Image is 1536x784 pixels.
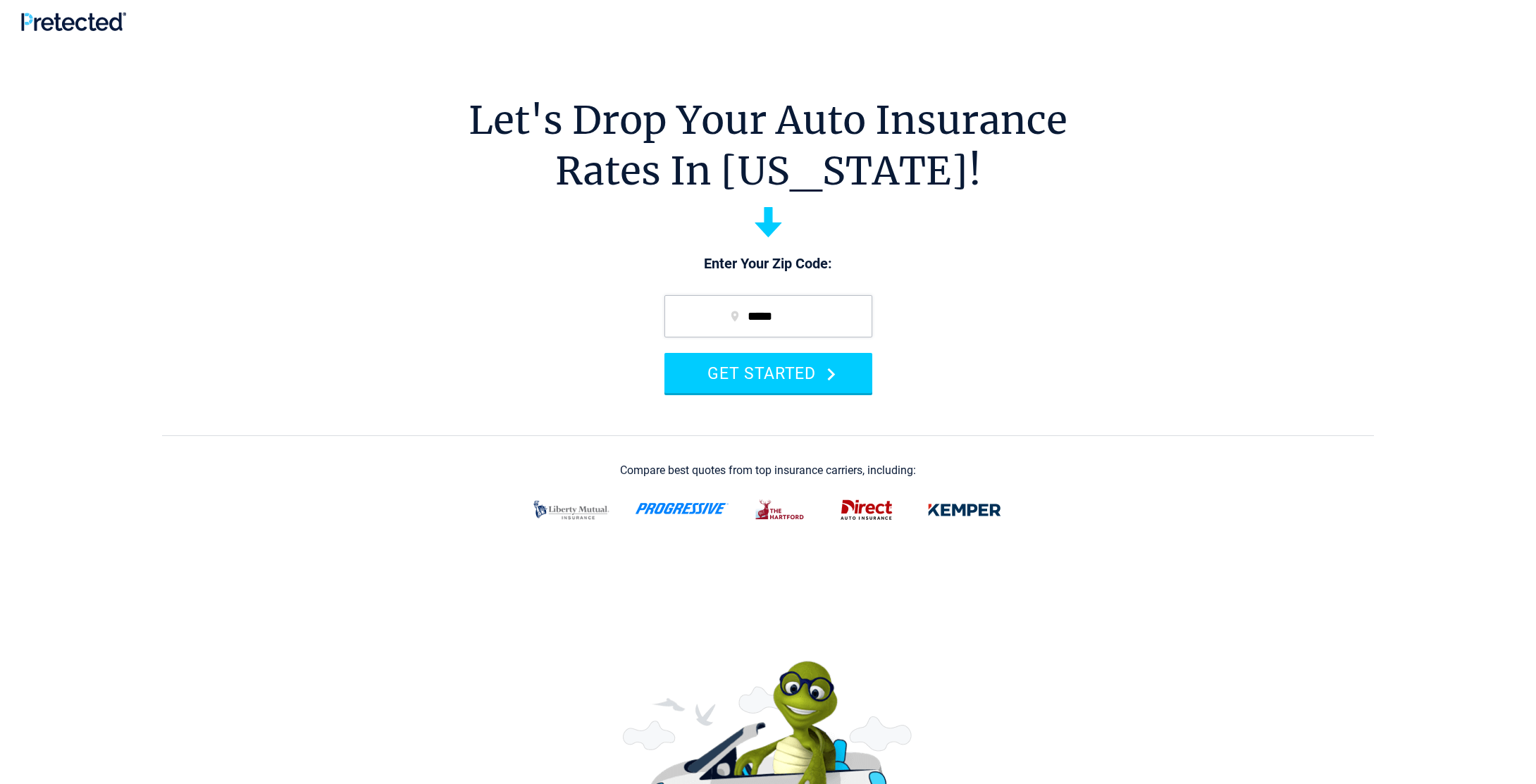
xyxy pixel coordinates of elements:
[664,353,872,393] button: GET STARTED
[21,12,126,31] img: Pretected Logo
[664,295,872,337] input: zip code
[525,492,618,528] img: liberty
[620,464,916,477] div: Compare best quotes from top insurance carriers, including:
[832,492,901,528] img: direct
[469,95,1067,197] h1: Let's Drop Your Auto Insurance Rates In [US_STATE]!
[918,492,1011,528] img: kemper
[635,503,729,514] img: progressive
[650,254,886,274] p: Enter Your Zip Code:
[746,492,815,528] img: thehartford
